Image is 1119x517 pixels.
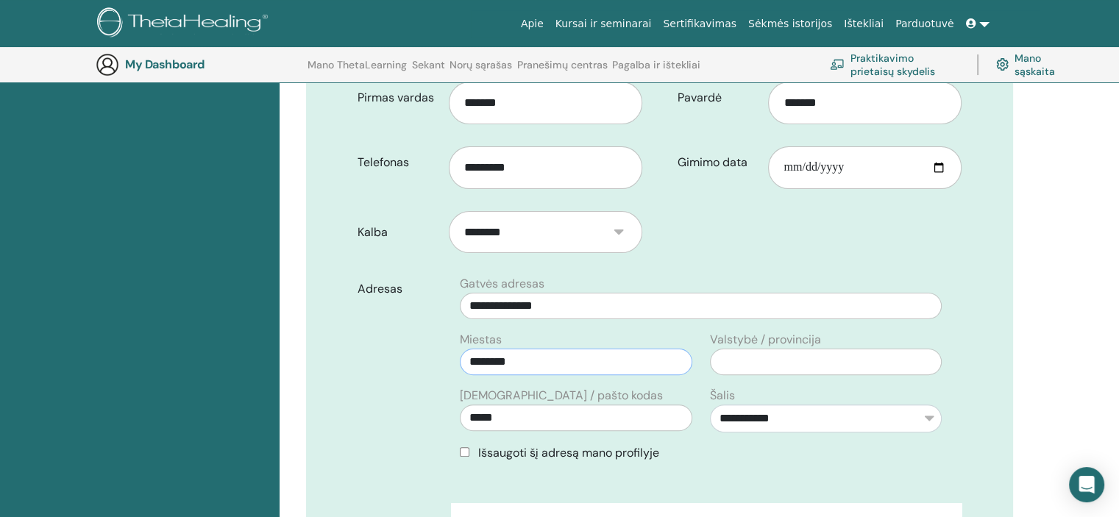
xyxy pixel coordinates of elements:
[517,59,608,82] a: Pranešimų centras
[347,275,451,303] label: Adresas
[742,10,838,38] a: Sėkmės istorijos
[996,55,1009,74] img: cog.svg
[830,59,845,70] img: chalkboard-teacher.svg
[710,331,821,349] label: Valstybė / provincija
[96,53,119,76] img: generic-user-icon.jpg
[657,10,742,38] a: Sertifikavimas
[612,59,700,82] a: Pagalba ir ištekliai
[460,331,502,349] label: Miestas
[996,49,1065,81] a: Mano sąskaita
[125,57,272,71] h3: My Dashboard
[550,10,658,38] a: Kursai ir seminarai
[460,387,663,404] label: [DEMOGRAPHIC_DATA] / pašto kodas
[667,149,769,177] label: Gimimo data
[450,59,512,82] a: Norų sąrašas
[667,84,769,112] label: Pavardė
[830,49,959,81] a: Praktikavimo prietaisų skydelis
[478,445,659,460] span: Išsaugoti šį adresą mano profilyje
[347,149,449,177] label: Telefonas
[460,275,544,293] label: Gatvės adresas
[347,218,449,246] label: Kalba
[515,10,550,38] a: Apie
[97,7,273,40] img: logo.png
[710,387,735,404] label: Šalis
[412,59,445,82] a: Sekant
[347,84,449,112] label: Pirmas vardas
[889,10,960,38] a: Parduotuvė
[1069,467,1104,502] div: Open Intercom Messenger
[838,10,889,38] a: Ištekliai
[308,59,407,82] a: Mano ThetaLearning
